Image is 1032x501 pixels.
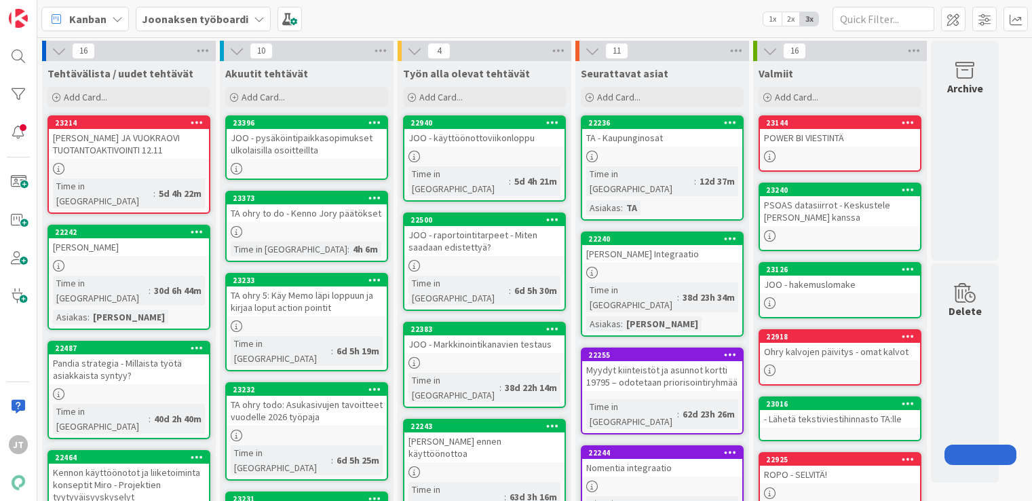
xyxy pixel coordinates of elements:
div: 22918 [760,331,920,343]
div: Archive [947,80,983,96]
div: 23240PSOAS datasiirrot - Keskustele [PERSON_NAME] kanssa [760,184,920,226]
div: 22236 [582,117,742,129]
span: 3x [800,12,818,26]
div: 5d 4h 21m [511,174,560,189]
div: 5d 4h 22m [155,186,205,201]
span: : [509,283,511,298]
a: 23396JOO - pysäköintipaikkasopimukset ulkolaisilla osoitteillta [225,115,388,180]
div: Time in [GEOGRAPHIC_DATA] [53,404,149,434]
span: Add Card... [419,91,463,103]
div: Asiakas [53,310,88,324]
span: Seurattavat asiat [581,67,668,80]
a: 22236TA - KaupunginosatTime in [GEOGRAPHIC_DATA]:12d 37mAsiakas:TA [581,115,744,221]
div: 22464 [55,453,209,462]
span: Tehtävälista / uudet tehtävät [47,67,193,80]
div: 23144POWER BI VIESTINTÄ [760,117,920,147]
div: 6d 5h 25m [333,453,383,468]
div: 22242 [49,226,209,238]
span: : [153,186,155,201]
span: Valmiit [759,67,793,80]
span: : [509,174,511,189]
div: Asiakas [586,316,621,331]
div: 23016- Lähetä tekstiviestihinnasto TA:lle [760,398,920,428]
div: Time in [GEOGRAPHIC_DATA] [408,166,509,196]
div: [PERSON_NAME] [49,238,209,256]
div: 22918 [766,332,920,341]
div: Delete [949,303,982,319]
div: 22242 [55,227,209,237]
a: 23016- Lähetä tekstiviestihinnasto TA:lle [759,396,921,441]
span: 4 [427,43,451,59]
b: Joonaksen työboardi [142,12,248,26]
div: 22244Nomentia integraatio [582,447,742,477]
div: Time in [GEOGRAPHIC_DATA] [53,179,153,208]
div: 23144 [760,117,920,129]
span: Add Card... [597,91,641,103]
a: 23214[PERSON_NAME] JA VUOKRAOVI TUOTANTOAKTIVOINTI 12.11Time in [GEOGRAPHIC_DATA]:5d 4h 22m [47,115,210,214]
div: 22255 [582,349,742,361]
div: [PERSON_NAME] [90,310,168,324]
div: JOO - käyttöönottoviikonloppu [404,129,565,147]
span: 16 [72,43,95,59]
div: 22244 [582,447,742,459]
div: 22940 [410,118,565,128]
span: Työn alla olevat tehtävät [403,67,530,80]
div: 23396 [227,117,387,129]
div: [PERSON_NAME] Integraatio [582,245,742,263]
div: 6d 5h 19m [333,344,383,358]
span: : [331,344,333,358]
div: 23240 [760,184,920,196]
span: : [621,200,623,215]
span: : [149,411,151,426]
div: 23126JOO - hakemuslomake [760,263,920,293]
div: 23126 [766,265,920,274]
a: 23232TA ohry todo: Asukasivujen tavoitteet vuodelle 2026 työpajaTime in [GEOGRAPHIC_DATA]:6d 5h 25m [225,382,388,481]
div: 23233 [233,276,387,285]
input: Quick Filter... [833,7,934,31]
img: avatar [9,473,28,492]
div: 23214[PERSON_NAME] JA VUOKRAOVI TUOTANTOAKTIVOINTI 12.11 [49,117,209,159]
span: : [677,407,679,422]
div: 22940 [404,117,565,129]
div: JOO - Markkinointikanavien testaus [404,335,565,353]
span: 11 [605,43,628,59]
div: 40d 2h 40m [151,411,205,426]
div: 22255Myydyt kiinteistöt ja asunnot kortti 19795 – odotetaan priorisointiryhmää [582,349,742,391]
div: POWER BI VIESTINTÄ [760,129,920,147]
div: 23232 [233,385,387,394]
div: 23396JOO - pysäköintipaikkasopimukset ulkolaisilla osoitteillta [227,117,387,159]
span: Kanban [69,11,107,27]
div: Nomentia integraatio [582,459,742,477]
div: ROPO - SELVITÄ! [760,466,920,483]
div: 22487 [49,342,209,354]
a: 23233TA ohry 5: Käy Memo läpi loppuun ja kirjaa loput action pointitTime in [GEOGRAPHIC_DATA]:6d ... [225,273,388,371]
div: 23214 [49,117,209,129]
div: 23144 [766,118,920,128]
div: 4h 6m [349,242,381,257]
div: JT [9,435,28,454]
div: 62d 23h 26m [679,407,738,422]
div: 22255 [588,350,742,360]
a: 22240[PERSON_NAME] IntegraatioTime in [GEOGRAPHIC_DATA]:38d 23h 34mAsiakas:[PERSON_NAME] [581,231,744,337]
div: 23396 [233,118,387,128]
span: : [694,174,696,189]
span: 1x [763,12,782,26]
a: 22383JOO - Markkinointikanavien testausTime in [GEOGRAPHIC_DATA]:38d 22h 14m [403,322,566,408]
span: Add Card... [775,91,818,103]
div: 23232 [227,384,387,396]
div: 22243[PERSON_NAME] ennen käyttöönottoa [404,420,565,462]
div: TA ohry to do - Kenno Jory päätökset [227,204,387,222]
div: Myydyt kiinteistöt ja asunnot kortti 19795 – odotetaan priorisointiryhmää [582,361,742,391]
a: 23126JOO - hakemuslomake [759,262,921,318]
span: : [677,290,679,305]
div: 23233 [227,274,387,286]
div: 23240 [766,185,920,195]
div: 23373 [233,193,387,203]
div: 23126 [760,263,920,276]
div: 23214 [55,118,209,128]
div: 22918Ohry kalvojen päivitys - omat kalvot [760,331,920,360]
span: 10 [250,43,273,59]
div: 22243 [410,422,565,431]
div: JOO - hakemuslomake [760,276,920,293]
div: 22240 [588,234,742,244]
